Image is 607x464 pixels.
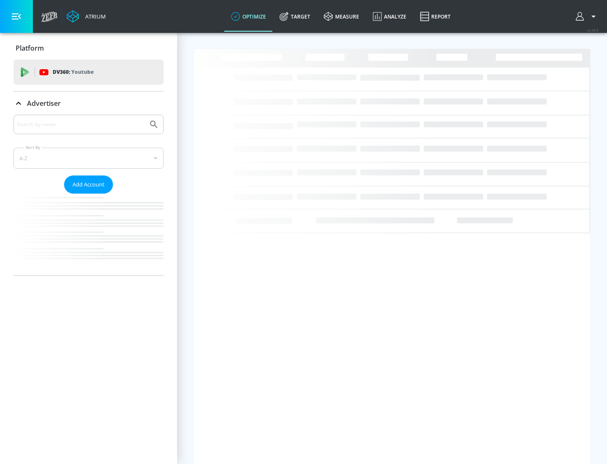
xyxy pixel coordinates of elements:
[13,92,164,115] div: Advertiser
[53,67,94,77] p: DV360:
[17,119,145,130] input: Search by name
[13,148,164,169] div: A-Z
[317,1,366,32] a: measure
[13,194,164,275] nav: list of Advertiser
[82,13,106,20] div: Atrium
[366,1,413,32] a: Analyze
[67,10,106,23] a: Atrium
[24,145,42,150] label: Sort By
[64,175,113,194] button: Add Account
[273,1,317,32] a: Target
[13,59,164,85] div: DV360: Youtube
[587,28,599,32] span: v 4.28.0
[71,67,94,76] p: Youtube
[413,1,457,32] a: Report
[13,115,164,275] div: Advertiser
[13,36,164,60] div: Platform
[73,180,105,189] span: Add Account
[16,43,44,53] p: Platform
[224,1,273,32] a: optimize
[27,99,61,108] p: Advertiser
